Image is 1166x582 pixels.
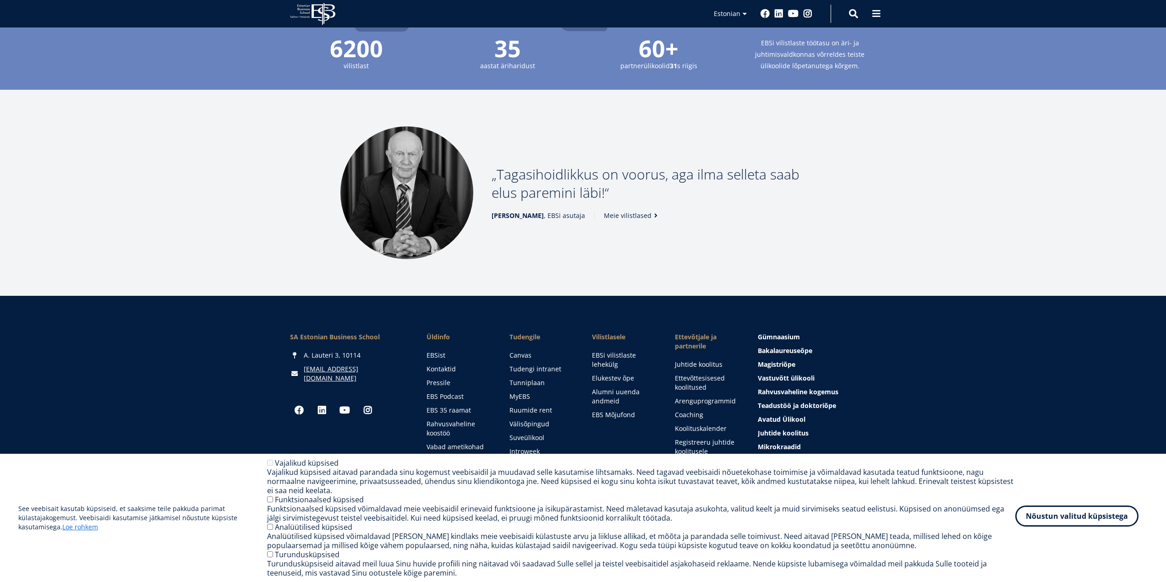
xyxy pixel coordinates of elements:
[509,332,574,342] a: Tudengile
[492,165,826,202] p: Tagasihoidlikkus on voorus, aga ilma selleta saab elus paremini läbi!
[788,9,799,18] a: Youtube
[441,37,574,60] span: 35
[275,549,339,560] label: Turundusküpsised
[592,410,657,419] a: EBS Mõjufond
[758,360,795,369] span: Magistriõpe
[758,429,876,438] a: Juhtide koolitus
[758,374,876,383] a: Vastuvõtt ülikooli
[304,364,408,383] a: [EMAIL_ADDRESS][DOMAIN_NAME]
[427,378,491,387] a: Pressile
[509,406,574,415] a: Ruumide rent
[758,332,876,342] a: Gümnaasium
[290,401,308,419] a: Facebook
[290,37,423,60] span: 6200
[758,360,876,369] a: Magistriõpe
[675,438,739,456] a: Registreeru juhtide koolitusele
[18,504,267,532] p: See veebisait kasutab küpsiseid, et saaksime teile pakkuda parimat külastajakogemust. Veebisaidi ...
[758,346,876,355] a: Bakalaureuseõpe
[267,559,1015,577] div: Turundusküpsiseid aitavad meil luua Sinu huvide profiili ning näitavad või saadavad Sulle sellel ...
[592,374,657,383] a: Elukestev õpe
[62,522,98,532] a: Loe rohkem
[427,419,491,438] a: Rahvusvaheline koostöö
[758,332,800,341] span: Gümnaasium
[675,360,739,369] a: Juhtide koolitus
[509,364,574,374] a: Tudengi intranet
[275,458,339,468] label: Vajalikud küpsised
[275,495,364,505] label: Funktsionaalsed küpsised
[509,351,574,360] a: Canvas
[267,504,1015,522] div: Funktsionaalsed küpsised võimaldavad meie veebisaidil erinevaid funktsioone ja isikupärastamist. ...
[427,351,491,360] a: EBSist
[592,60,725,71] small: partnerülikoolid s riigis
[774,9,783,18] a: Linkedin
[340,126,473,259] img: Madis Habakuk
[592,351,657,369] a: EBSi vilistlaste lehekülg
[290,60,423,71] small: vilistlast
[359,401,377,419] a: Instagram
[509,392,574,401] a: MyEBS
[427,442,491,451] a: Vabad ametikohad
[509,433,574,442] a: Suveülikool
[675,374,739,392] a: Ettevõttesisesed koolitused
[675,424,739,433] a: Koolituskalender
[290,332,408,342] div: SA Estonian Business School
[427,406,491,415] a: EBS 35 raamat
[441,60,574,71] small: aastat äriharidust
[336,401,354,419] a: Youtube
[267,532,1015,550] div: Analüütilised küpsised võimaldavad [PERSON_NAME] kindlaks meie veebisaidi külastuste arvu ja liik...
[803,9,812,18] a: Instagram
[758,387,876,397] a: Rahvusvaheline kogemus
[427,364,491,374] a: Kontaktid
[427,332,491,342] span: Üldinfo
[758,442,876,451] a: Mikrokraadid
[758,401,836,410] span: Teadustöö ja doktoriõpe
[313,401,331,419] a: Linkedin
[604,211,661,220] a: Meie vilistlased
[1015,506,1139,527] button: Nõustun valitud küpsistega
[761,9,770,18] a: Facebook
[275,522,352,532] label: Analüütilised küpsised
[675,332,739,351] span: Ettevõtjale ja partnerile
[592,387,657,406] a: Alumni uuenda andmeid
[758,374,815,382] span: Vastuvõtt ülikooli
[492,211,585,220] span: , EBSi asutaja
[509,378,574,387] a: Tunniplaan
[758,442,801,451] span: Mikrokraadid
[509,419,574,429] a: Välisõpingud
[758,401,876,410] a: Teadustöö ja doktoriõpe
[758,415,876,424] a: Avatud Ülikool
[675,397,739,406] a: Arenguprogrammid
[592,332,657,342] span: Vilistlasele
[267,468,1015,495] div: Vajalikud küpsised aitavad parandada sinu kogemust veebisaidil ja muudavad selle kasutamise lihts...
[670,61,677,70] strong: 31
[509,447,574,456] a: Introweek
[758,415,805,424] span: Avatud Ülikool
[744,37,876,71] small: EBSi vilistlaste töötasu on äri- ja juhtimisvaldkonnas võrreldes teiste ülikoolide lõpetanutega k...
[427,392,491,401] a: EBS Podcast
[758,429,809,437] span: Juhtide koolitus
[758,346,812,355] span: Bakalaureuseõpe
[592,37,725,60] span: 60+
[492,211,544,220] strong: [PERSON_NAME]
[758,387,838,396] span: Rahvusvaheline kogemus
[675,410,739,419] a: Coaching
[290,351,408,360] div: A. Lauteri 3, 10114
